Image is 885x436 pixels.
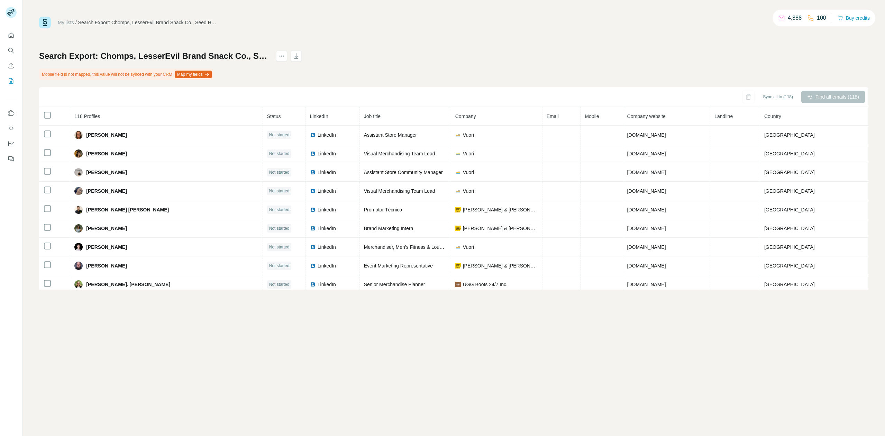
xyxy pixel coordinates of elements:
button: Search [6,44,17,57]
button: My lists [6,75,17,87]
span: Promotor Técnico [364,207,402,212]
p: 4,888 [788,14,802,22]
span: [GEOGRAPHIC_DATA] [764,188,815,194]
span: [PERSON_NAME]. [PERSON_NAME] [86,281,170,288]
img: company-logo [455,226,461,231]
img: LinkedIn logo [310,263,316,269]
span: 118 Profiles [74,113,100,119]
span: Not started [269,244,290,250]
img: company-logo [455,188,461,194]
div: Mobile field is not mapped, this value will not be synced with your CRM [39,69,213,80]
span: LinkedIn [318,169,336,176]
span: [PERSON_NAME] & [PERSON_NAME] [463,206,538,213]
span: [PERSON_NAME] [PERSON_NAME] [86,206,169,213]
span: Not started [269,225,290,231]
img: company-logo [455,151,461,156]
span: LinkedIn [318,262,336,269]
span: [DOMAIN_NAME] [627,207,666,212]
img: company-logo [455,282,461,287]
span: LinkedIn [318,244,336,251]
button: Feedback [6,153,17,165]
span: Assistant Store Manager [364,132,417,138]
img: Avatar [74,168,83,176]
span: LinkedIn [318,150,336,157]
img: LinkedIn logo [310,226,316,231]
span: [GEOGRAPHIC_DATA] [764,244,815,250]
span: Landline [714,113,733,119]
span: Not started [269,132,290,138]
span: Company [455,113,476,119]
button: Dashboard [6,137,17,150]
span: [DOMAIN_NAME] [627,282,666,287]
button: Map my fields [175,71,212,78]
img: Avatar [74,206,83,214]
span: Not started [269,263,290,269]
span: Company website [627,113,666,119]
span: [GEOGRAPHIC_DATA] [764,151,815,156]
span: [PERSON_NAME] [86,169,127,176]
a: My lists [58,20,74,25]
h1: Search Export: Chomps, LesserEvil Brand Snack Co., Seed Health, [PERSON_NAME] & [PERSON_NAME], In... [39,51,270,62]
img: Avatar [74,149,83,158]
img: Avatar [74,262,83,270]
span: Visual Merchandising Team Lead [364,188,435,194]
span: [PERSON_NAME] [86,150,127,157]
span: LinkedIn [318,131,336,138]
span: LinkedIn [318,225,336,232]
img: Avatar [74,224,83,233]
span: [PERSON_NAME] & [PERSON_NAME] [463,262,538,269]
li: / [75,19,77,26]
span: Status [267,113,281,119]
span: Senior Merchandise Planner [364,282,425,287]
span: LinkedIn [318,206,336,213]
span: Not started [269,188,290,194]
img: company-logo [455,244,461,250]
span: [PERSON_NAME] & [PERSON_NAME] [463,225,538,232]
img: LinkedIn logo [310,170,316,175]
img: Avatar [74,280,83,289]
img: company-logo [455,207,461,212]
span: UGG Boots 24/7 Inc. [463,281,508,288]
span: [DOMAIN_NAME] [627,170,666,175]
span: [DOMAIN_NAME] [627,226,666,231]
span: Email [547,113,559,119]
span: Not started [269,207,290,213]
span: Vuori [463,150,474,157]
span: [GEOGRAPHIC_DATA] [764,226,815,231]
span: [GEOGRAPHIC_DATA] [764,263,815,269]
span: Sync all to (118) [763,94,793,100]
img: Surfe Logo [39,17,51,28]
div: Search Export: Chomps, LesserEvil Brand Snack Co., Seed Health, [PERSON_NAME] & [PERSON_NAME], In... [78,19,217,26]
button: Use Surfe on LinkedIn [6,107,17,119]
button: Quick start [6,29,17,42]
span: Vuori [463,244,474,251]
img: company-logo [455,170,461,175]
span: LinkedIn [318,188,336,194]
span: LinkedIn [318,281,336,288]
span: Not started [269,281,290,288]
span: Event Marketing Representative [364,263,433,269]
button: Buy credits [838,13,870,23]
span: [DOMAIN_NAME] [627,188,666,194]
span: [DOMAIN_NAME] [627,151,666,156]
span: [DOMAIN_NAME] [627,244,666,250]
img: Avatar [74,243,83,251]
span: Vuori [463,131,474,138]
button: Sync all to (118) [758,92,798,102]
span: Job title [364,113,381,119]
span: Vuori [463,188,474,194]
span: [DOMAIN_NAME] [627,263,666,269]
span: [DOMAIN_NAME] [627,132,666,138]
img: LinkedIn logo [310,132,316,138]
span: [GEOGRAPHIC_DATA] [764,132,815,138]
span: Merchandiser, Men’s Fitness & Lounge Bottoms [364,244,467,250]
img: LinkedIn logo [310,244,316,250]
span: [GEOGRAPHIC_DATA] [764,170,815,175]
span: Vuori [463,169,474,176]
span: Not started [269,151,290,157]
span: Not started [269,169,290,175]
img: LinkedIn logo [310,188,316,194]
p: 100 [817,14,826,22]
span: [PERSON_NAME] [86,244,127,251]
img: Avatar [74,187,83,195]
